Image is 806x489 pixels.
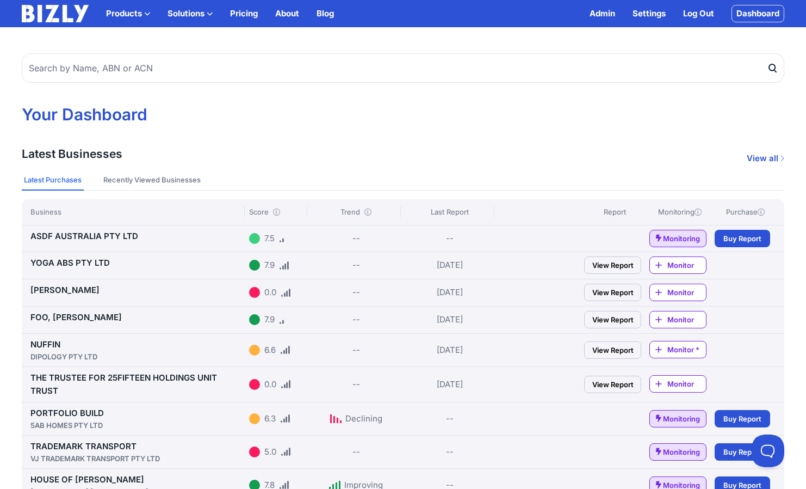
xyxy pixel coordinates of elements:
a: Blog [317,7,334,20]
a: View all [747,152,784,165]
button: Recently Viewed Businesses [101,170,203,191]
a: NUFFINDIPOLOGY PTY LTD [30,339,245,362]
div: 6.3 [264,412,276,425]
a: YOGA ABS PTY LTD [30,258,110,268]
span: Monitor [667,260,706,271]
a: Monitor * [649,341,706,358]
div: Last Report [405,206,494,217]
div: [DATE] [405,284,494,302]
a: Settings [633,7,666,20]
div: DIPOLOGY PTY LTD [30,351,245,362]
a: Log Out [683,7,714,20]
div: -- [352,378,360,391]
button: Latest Purchases [22,170,84,191]
span: Monitor [667,287,706,298]
div: Business [30,206,245,217]
a: Monitor [649,311,706,328]
span: Monitoring [663,233,700,244]
a: Monitoring [649,410,706,427]
div: -- [352,344,360,357]
div: Score [249,206,307,217]
a: [PERSON_NAME] [30,285,100,295]
div: -- [405,230,494,247]
div: -- [405,407,494,431]
a: PORTFOLIO BUILD5AB HOMES PTY LTD [30,408,245,431]
nav: Tabs [22,170,784,191]
div: [DATE] [405,338,494,362]
div: 0.0 [264,286,276,299]
div: 5AB HOMES PTY LTD [30,420,245,431]
a: Monitor [649,256,706,274]
div: 5.0 [264,445,276,459]
span: Monitoring [663,447,700,457]
a: View Report [584,341,641,359]
div: -- [352,313,360,326]
a: Buy Report [715,230,770,247]
div: [DATE] [405,371,494,398]
span: Buy Report [723,233,761,244]
a: THE TRUSTEE FOR 25FIFTEEN HOLDINGS UNIT TRUST [30,372,217,396]
a: TRADEMARK TRANSPORTVJ TRADEMARK TRANSPORT PTY LTD [30,441,245,464]
div: Trend [312,206,401,217]
div: -- [352,259,360,272]
div: 7.5 [264,232,275,245]
div: 7.9 [264,313,275,326]
span: Monitor [667,378,706,389]
div: -- [352,232,360,245]
a: ASDF AUSTRALIA PTY LTD [30,231,138,241]
div: -- [352,286,360,299]
div: [DATE] [405,256,494,274]
a: View Report [584,284,641,301]
div: -- [405,440,494,464]
div: Report [584,206,645,217]
a: View Report [584,256,641,274]
iframe: Toggle Customer Support [752,435,784,467]
div: 7.9 [264,259,275,272]
a: Monitoring [649,443,706,461]
a: Buy Report [715,410,770,427]
div: 6.6 [264,344,276,357]
a: Monitor [649,284,706,301]
div: 0.0 [264,378,276,391]
span: Buy Report [723,413,761,424]
div: Monitoring [649,206,710,217]
a: Monitor [649,375,706,393]
div: Purchase [715,206,776,217]
span: Monitor * [667,344,706,355]
a: Monitoring [649,230,706,247]
input: Search by Name, ABN or ACN [22,53,784,83]
button: Products [106,7,150,20]
button: Solutions [168,7,213,20]
a: View Report [584,311,641,328]
a: Dashboard [731,5,784,22]
h3: Latest Businesses [22,147,122,161]
a: About [275,7,299,20]
div: -- [352,445,360,459]
div: VJ TRADEMARK TRANSPORT PTY LTD [30,453,245,464]
span: Buy Report [723,447,761,457]
a: FOO, [PERSON_NAME] [30,312,122,322]
span: Monitor [667,314,706,325]
div: [DATE] [405,311,494,329]
a: Pricing [230,7,258,20]
a: Admin [590,7,615,20]
a: Buy Report [715,443,770,461]
a: View Report [584,376,641,393]
h1: Your Dashboard [22,105,784,125]
span: Monitoring [663,413,700,424]
div: Declining [345,412,382,425]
